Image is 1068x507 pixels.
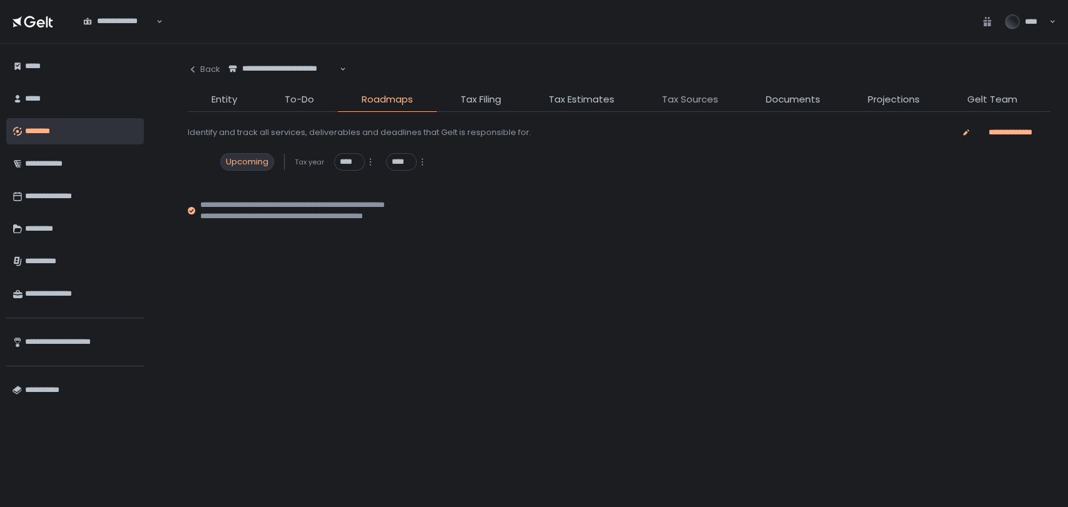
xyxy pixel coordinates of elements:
[868,93,920,107] span: Projections
[662,93,718,107] span: Tax Sources
[766,93,820,107] span: Documents
[188,64,220,75] div: Back
[188,56,220,83] button: Back
[220,56,346,83] div: Search for option
[967,93,1017,107] span: Gelt Team
[549,93,614,107] span: Tax Estimates
[295,158,324,167] span: Tax year
[228,74,338,87] input: Search for option
[211,93,237,107] span: Entity
[220,153,274,171] div: Upcoming
[188,127,531,138] div: Identify and track all services, deliverables and deadlines that Gelt is responsible for.
[362,93,413,107] span: Roadmaps
[75,9,163,35] div: Search for option
[83,27,155,39] input: Search for option
[460,93,501,107] span: Tax Filing
[285,93,314,107] span: To-Do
